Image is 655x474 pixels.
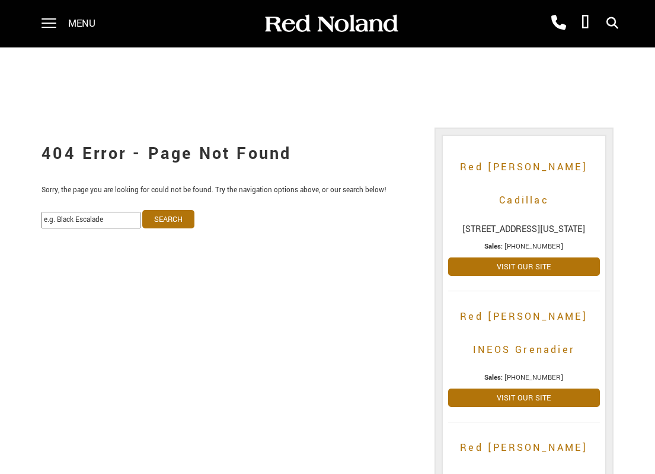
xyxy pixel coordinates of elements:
[448,151,599,217] a: Red [PERSON_NAME] Cadillac
[448,223,599,236] span: [STREET_ADDRESS][US_STATE]
[263,14,399,34] img: Red Noland Auto Group
[484,373,503,383] strong: Sales:
[33,119,426,234] div: Sorry, the page you are looking for could not be found. Try the navigation options above, or our ...
[504,373,563,383] span: [PHONE_NUMBER]
[41,131,417,178] h1: 404 Error - Page Not Found
[142,210,194,228] input: Search
[448,257,599,276] a: Visit Our Site
[484,241,503,252] strong: Sales:
[448,300,599,367] a: Red [PERSON_NAME] INEOS Grenadier
[448,389,599,407] a: Visit Our Site
[41,212,140,228] input: e.g. Black Escalade
[504,241,563,252] span: [PHONE_NUMBER]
